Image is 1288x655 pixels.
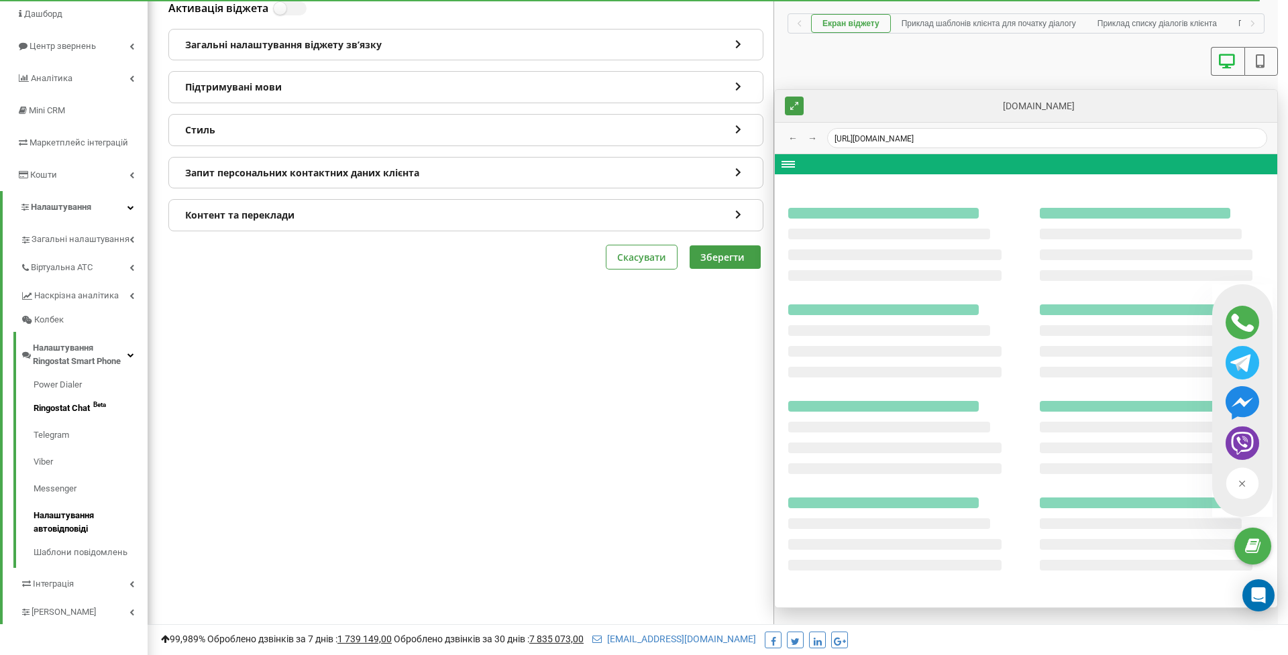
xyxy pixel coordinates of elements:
[169,158,763,188] div: Запит персональних контактних даних клієнта
[1242,579,1275,611] div: Open Intercom Messenger
[34,289,119,302] span: Наскрізна аналітика
[34,502,148,542] a: Налаштування автовідповіді
[20,223,148,251] a: Загальні налаштування
[30,170,57,180] span: Кошти
[1226,426,1259,460] img: Viber
[690,245,761,269] button: Зберегти
[337,634,392,644] u: 1 739 149,00
[34,449,148,475] a: Viber
[31,202,91,212] span: Налаштування
[34,395,148,422] a: Ringostat ChatBeta
[30,137,128,147] span: Маркетплейс інтеграцій
[394,634,584,644] span: Оброблено дзвінків за 30 днів :
[827,128,1267,148] div: [URL][DOMAIN_NAME]
[161,634,205,644] span: 99,989%
[3,191,148,223] a: Налаштування
[1087,14,1228,33] button: Приклад списку діалогів клієнта
[24,9,62,19] span: Дашборд
[30,41,96,51] span: Центр звернень
[31,73,72,83] span: Аналiтика
[34,475,148,502] a: Messenger
[606,245,677,269] button: Скасувати
[1226,467,1259,500] img: Close
[34,378,148,395] a: Power Dialer
[20,332,148,373] a: Налаштування Ringostat Smart Phone
[168,1,268,16] label: Активація віджета
[810,99,1267,113] div: [DOMAIN_NAME]
[785,130,801,146] button: ←
[1226,306,1259,339] img: Callback
[33,341,127,368] span: Налаштування Ringostat Smart Phone
[169,29,763,60] div: Загальні налаштування віджету звʼязку
[1226,346,1259,379] img: Telegram
[1226,386,1259,420] img: Messenger
[20,308,148,332] a: Колбек
[811,14,891,33] button: Екран віджету
[32,233,129,246] span: Загальні налаштування
[31,261,93,274] span: Віртуальна АТС
[34,422,148,449] a: Telegram
[529,634,584,644] u: 7 835 073,00
[20,568,148,596] a: Інтеграція
[20,596,148,624] a: [PERSON_NAME]
[169,115,763,145] div: Стиль
[29,105,65,115] span: Mini CRM
[207,634,392,644] span: Оброблено дзвінків за 7 днів :
[34,542,148,559] a: Шаблони повідомлень
[804,130,820,146] button: →
[34,313,64,326] span: Колбек
[891,14,1087,33] button: Приклад шаблонів клієнта для початку діалогу
[20,251,148,280] a: Віртуальна АТС
[33,577,74,591] span: Інтеграція
[592,634,756,644] a: [EMAIL_ADDRESS][DOMAIN_NAME]
[20,280,148,308] a: Наскрізна аналітика
[32,605,96,619] span: [PERSON_NAME]
[169,200,763,231] div: Контент та переклади
[169,72,763,103] div: Підтримувані мови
